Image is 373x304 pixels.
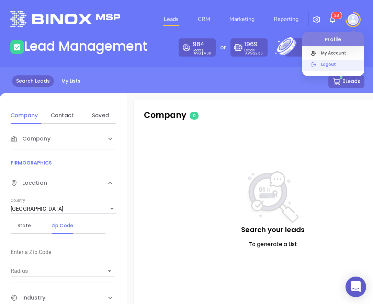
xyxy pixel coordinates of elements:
img: iconNotification [328,15,337,24]
span: 2 [334,13,337,18]
div: Location [11,172,116,194]
span: 8 [337,13,339,18]
span: Location [11,179,47,187]
button: 0Leads [328,75,364,88]
span: $4.60 [201,51,211,56]
span: 984 [193,40,204,48]
div: State [11,221,38,230]
div: Zip Code [49,221,76,230]
p: Company [144,109,273,121]
p: AVG [194,52,211,55]
div: Contact [49,111,76,120]
img: iconSetting [313,15,321,24]
img: NoSearch [247,171,298,224]
sup: 28 [331,12,342,19]
img: user [348,14,359,25]
span: $2.30 [253,51,263,56]
div: [GEOGRAPHIC_DATA] [11,204,116,215]
button: Open [105,266,114,276]
a: My Account [302,48,364,60]
p: FIRMOGRAPHICS [11,159,116,167]
p: Leads [244,40,264,52]
p: Logout [318,61,364,68]
a: Leads [161,12,181,26]
div: Company [11,111,38,120]
a: Search Leads [12,75,54,87]
span: 1969 [244,40,258,48]
p: Profile [302,32,364,43]
a: CRM [195,12,213,26]
span: Industry [11,294,45,302]
h1: Lead Management [24,38,147,54]
p: or [220,44,226,52]
p: 19690 Credits [302,44,331,51]
p: My Account [318,49,364,57]
p: Leads [193,40,212,52]
div: Company [11,129,116,149]
a: Reporting [271,12,301,26]
span: Company [11,135,50,143]
div: Saved [87,111,114,120]
p: AVG [245,52,263,55]
a: Marketing [227,12,257,26]
label: Country [11,198,25,203]
a: My Lists [57,75,84,87]
img: logo [10,11,120,27]
span: 0 [190,112,199,120]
